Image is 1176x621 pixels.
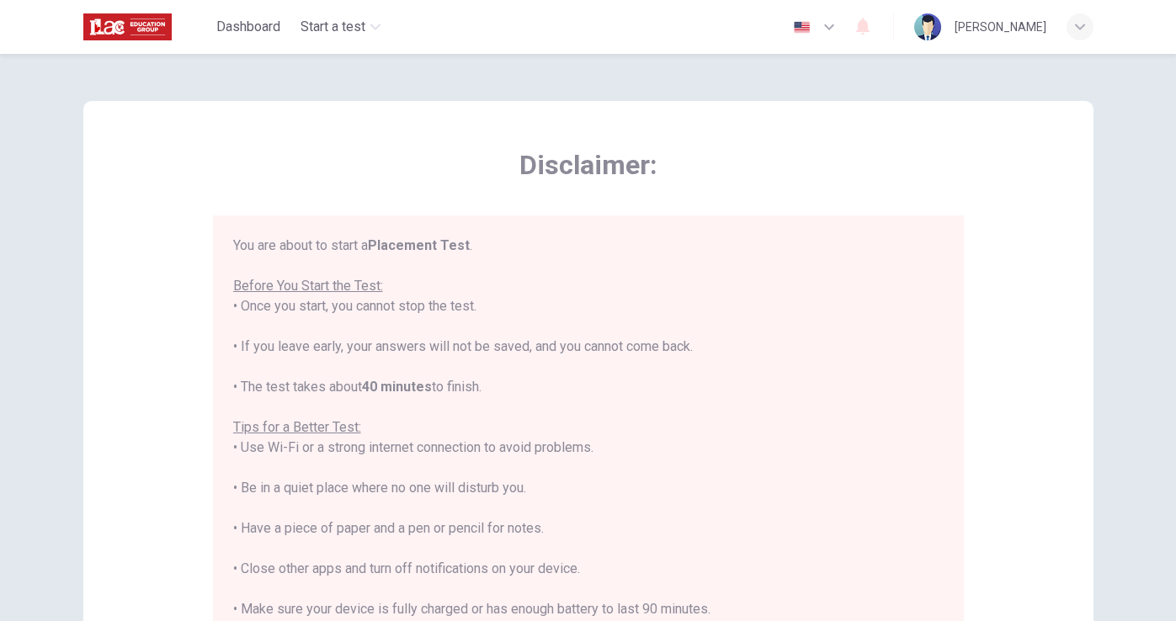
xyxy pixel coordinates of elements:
[791,21,812,34] img: en
[301,17,365,37] span: Start a test
[210,12,287,42] button: Dashboard
[955,17,1046,37] div: [PERSON_NAME]
[83,10,172,44] img: ILAC logo
[368,237,470,253] b: Placement Test
[914,13,941,40] img: Profile picture
[233,419,361,435] u: Tips for a Better Test:
[294,12,387,42] button: Start a test
[83,10,210,44] a: ILAC logo
[362,379,432,395] b: 40 minutes
[216,17,280,37] span: Dashboard
[233,278,383,294] u: Before You Start the Test:
[213,148,964,182] span: Disclaimer:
